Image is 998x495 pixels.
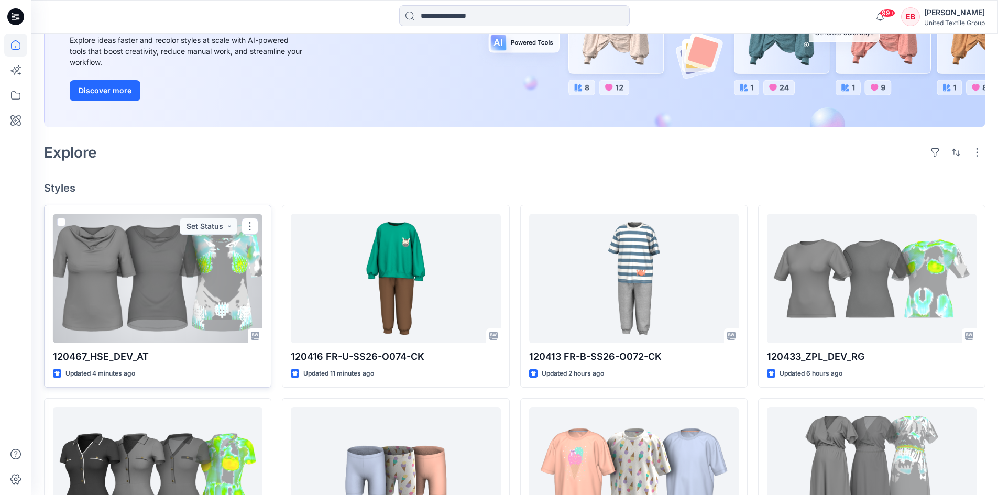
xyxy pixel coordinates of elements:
div: EB [901,7,920,26]
h4: Styles [44,182,985,194]
a: 120413 FR-B-SS26-O072-CK [529,214,739,343]
a: 120467_HSE_DEV_AT [53,214,262,343]
p: 120416 FR-U-SS26-O074-CK [291,349,500,364]
a: 120416 FR-U-SS26-O074-CK [291,214,500,343]
p: Updated 11 minutes ago [303,368,374,379]
a: 120433_ZPL_DEV_RG [767,214,977,343]
p: Updated 4 minutes ago [65,368,135,379]
p: Updated 6 hours ago [780,368,842,379]
div: Explore ideas faster and recolor styles at scale with AI-powered tools that boost creativity, red... [70,35,305,68]
span: 99+ [880,9,895,17]
div: [PERSON_NAME] [924,6,985,19]
h2: Explore [44,144,97,161]
p: 120467_HSE_DEV_AT [53,349,262,364]
p: 120433_ZPL_DEV_RG [767,349,977,364]
p: Updated 2 hours ago [542,368,604,379]
p: 120413 FR-B-SS26-O072-CK [529,349,739,364]
a: Discover more [70,80,305,101]
div: United Textile Group [924,19,985,27]
button: Discover more [70,80,140,101]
